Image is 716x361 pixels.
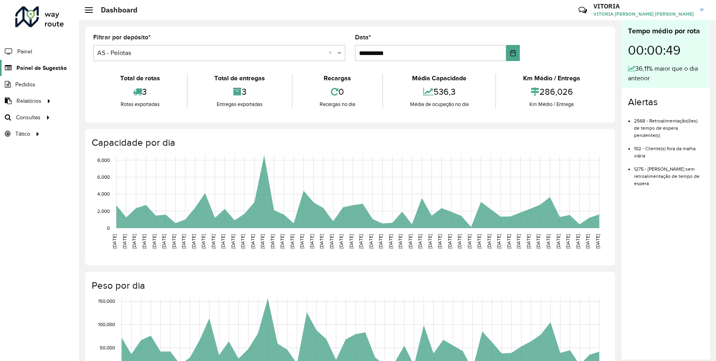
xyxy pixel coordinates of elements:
[152,234,157,249] text: [DATE]
[289,234,295,249] text: [DATE]
[299,234,304,249] text: [DATE]
[385,83,494,100] div: 536,3
[211,234,216,249] text: [DATE]
[496,234,501,249] text: [DATE]
[634,139,704,159] li: 102 - Cliente(s) fora da malha viária
[593,10,694,18] span: VITORIA [PERSON_NAME] [PERSON_NAME]
[161,234,166,249] text: [DATE]
[240,234,245,249] text: [DATE]
[358,234,363,249] text: [DATE]
[498,100,605,108] div: Km Médio / Entrega
[201,234,206,249] text: [DATE]
[486,234,492,249] text: [DATE]
[279,234,285,249] text: [DATE]
[97,157,110,163] text: 8,000
[97,191,110,196] text: 4,000
[220,234,226,249] text: [DATE]
[593,2,694,10] h3: VITORIA
[16,113,41,122] span: Consultas
[476,234,482,249] text: [DATE]
[100,345,115,350] text: 50,000
[628,26,704,37] div: Tempo médio por rota
[417,234,423,249] text: [DATE]
[295,83,380,100] div: 0
[92,280,607,292] h4: Peso por dia
[595,234,600,249] text: [DATE]
[498,73,605,83] div: Km Médio / Entrega
[328,48,335,58] span: Clear all
[309,234,314,249] text: [DATE]
[457,234,462,249] text: [DATE]
[355,33,371,42] label: Data
[16,97,41,105] span: Relatórios
[516,234,521,249] text: [DATE]
[506,234,511,249] text: [DATE]
[95,73,185,83] div: Total de rotas
[546,234,551,249] text: [DATE]
[190,100,290,108] div: Entregas exportadas
[92,137,607,149] h4: Capacidade por dia
[535,234,541,249] text: [DATE]
[190,73,290,83] div: Total de entregas
[408,234,413,249] text: [DATE]
[15,130,30,138] span: Tático
[339,234,344,249] text: [DATE]
[98,322,115,327] text: 100,000
[181,234,186,249] text: [DATE]
[556,234,561,249] text: [DATE]
[427,234,433,249] text: [DATE]
[398,234,403,249] text: [DATE]
[506,45,520,61] button: Choose Date
[447,234,452,249] text: [DATE]
[628,37,704,64] div: 00:00:49
[634,111,704,139] li: 2568 - Retroalimentação(ões) de tempo de espera pendente(s)
[97,208,110,214] text: 2,000
[171,234,176,249] text: [DATE]
[329,234,334,249] text: [DATE]
[575,234,581,249] text: [DATE]
[131,234,137,249] text: [DATE]
[349,234,354,249] text: [DATE]
[368,234,373,249] text: [DATE]
[319,234,324,249] text: [DATE]
[17,47,32,56] span: Painel
[230,234,236,249] text: [DATE]
[467,234,472,249] text: [DATE]
[95,100,185,108] div: Rotas exportadas
[250,234,255,249] text: [DATE]
[93,6,137,14] h2: Dashboard
[93,33,151,42] label: Filtrar por depósito
[122,234,127,249] text: [DATE]
[437,234,442,249] text: [DATE]
[565,234,570,249] text: [DATE]
[628,64,704,83] div: 36,11% maior que o dia anterior
[498,83,605,100] div: 286,026
[378,234,383,249] text: [DATE]
[385,100,494,108] div: Média de ocupação no dia
[526,234,531,249] text: [DATE]
[97,174,110,179] text: 6,000
[634,159,704,187] li: 1275 - [PERSON_NAME] sem retroalimentação de tempo de espera
[270,234,275,249] text: [DATE]
[295,100,380,108] div: Recargas no dia
[191,234,196,249] text: [DATE]
[574,2,591,19] a: Contato Rápido
[15,80,35,89] span: Pedidos
[295,73,380,83] div: Recargas
[112,234,117,249] text: [DATE]
[107,225,110,230] text: 0
[190,83,290,100] div: 3
[628,96,704,108] h4: Alertas
[260,234,265,249] text: [DATE]
[388,234,393,249] text: [DATE]
[98,299,115,304] text: 150,000
[16,64,67,72] span: Painel de Sugestão
[385,73,494,83] div: Média Capacidade
[585,234,590,249] text: [DATE]
[142,234,147,249] text: [DATE]
[95,83,185,100] div: 3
